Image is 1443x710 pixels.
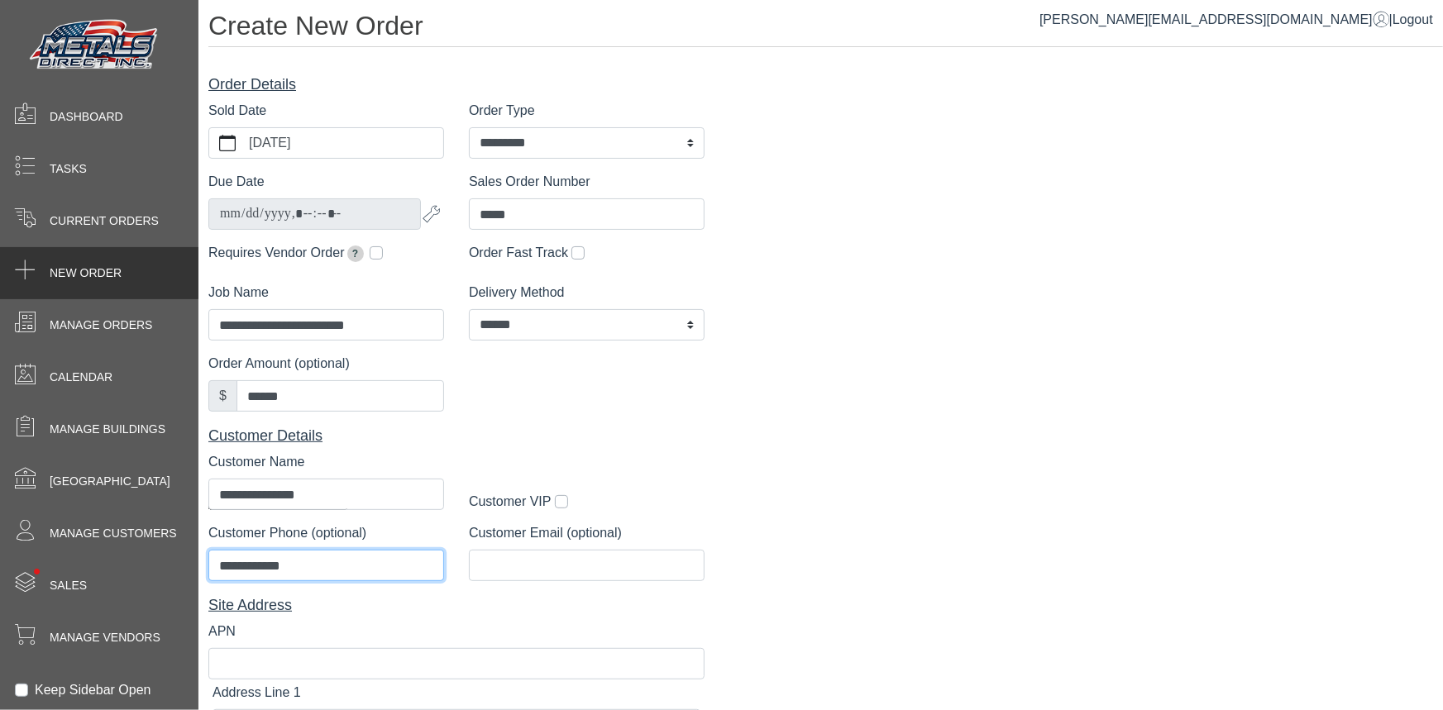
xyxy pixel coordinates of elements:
[50,577,87,594] span: Sales
[50,421,165,438] span: Manage Buildings
[50,264,122,282] span: New Order
[469,492,552,512] label: Customer VIP
[50,160,87,178] span: Tasks
[50,473,170,490] span: [GEOGRAPHIC_DATA]
[208,425,705,447] div: Customer Details
[208,243,366,263] label: Requires Vendor Order
[219,135,236,151] svg: calendar
[208,354,350,374] label: Order Amount (optional)
[469,523,622,543] label: Customer Email (optional)
[208,74,705,96] div: Order Details
[208,523,366,543] label: Customer Phone (optional)
[469,283,565,303] label: Delivery Method
[50,629,160,646] span: Manage Vendors
[50,525,177,542] span: Manage Customers
[213,683,301,703] label: Address Line 1
[1039,12,1389,26] a: [PERSON_NAME][EMAIL_ADDRESS][DOMAIN_NAME]
[208,622,236,641] label: APN
[25,15,165,76] img: Metals Direct Inc Logo
[469,101,535,121] label: Order Type
[208,380,237,412] div: $
[347,245,364,262] span: Extends due date by 2 weeks for pickup orders
[246,128,443,158] label: [DATE]
[208,452,304,472] label: Customer Name
[50,212,159,230] span: Current Orders
[208,172,265,192] label: Due Date
[208,10,1443,47] h1: Create New Order
[50,317,152,334] span: Manage Orders
[50,108,123,126] span: Dashboard
[209,128,246,158] button: calendar
[469,243,568,263] label: Order Fast Track
[469,172,590,192] label: Sales Order Number
[50,369,112,386] span: Calendar
[35,680,151,700] label: Keep Sidebar Open
[16,545,58,598] span: •
[1039,10,1433,30] div: |
[1393,12,1433,26] span: Logout
[208,594,705,617] div: Site Address
[208,101,266,121] label: Sold Date
[208,283,269,303] label: Job Name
